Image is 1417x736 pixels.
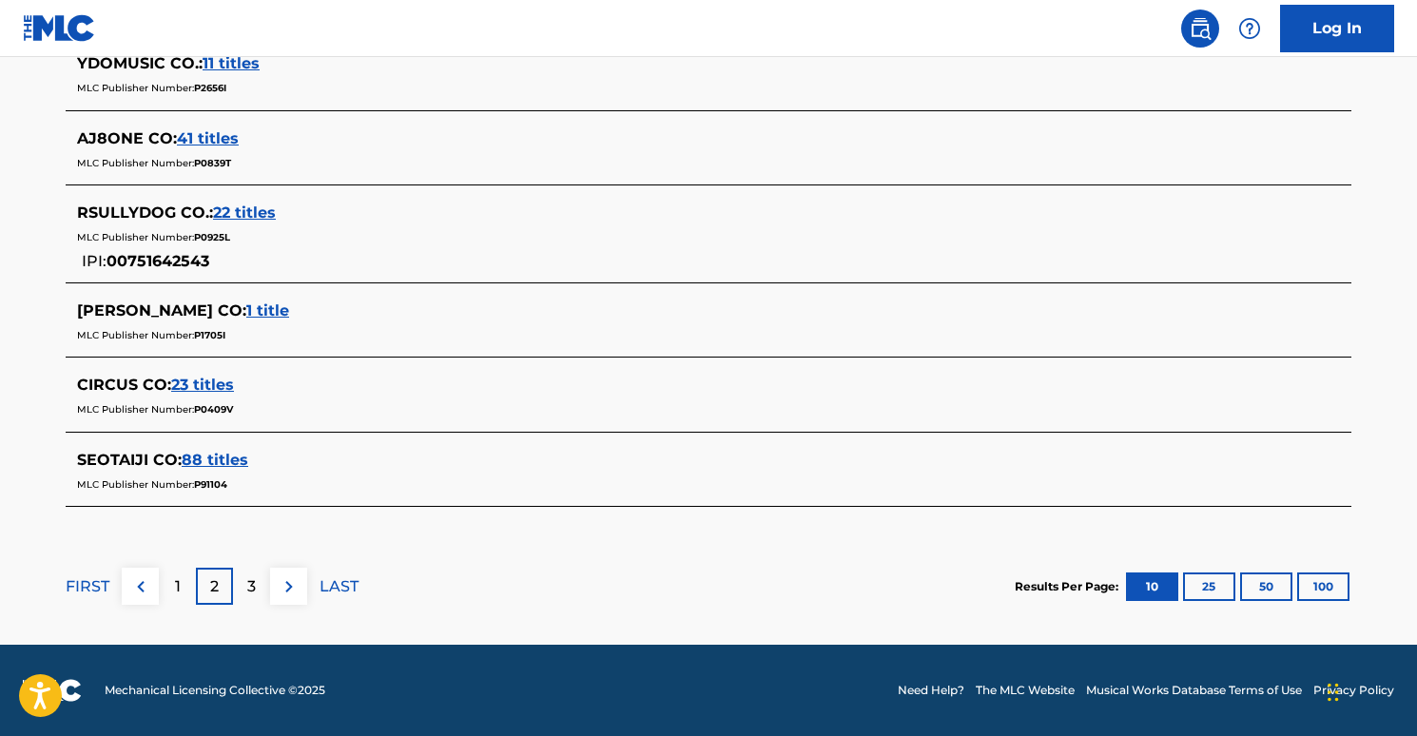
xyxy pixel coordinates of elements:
span: P0409V [194,403,233,416]
div: Sohbet Aracı [1322,645,1417,736]
span: P0925L [194,231,230,243]
span: 41 titles [177,129,239,147]
span: MLC Publisher Number: [77,478,194,491]
span: 23 titles [171,376,234,394]
div: Help [1231,10,1269,48]
span: MLC Publisher Number: [77,231,194,243]
img: left [129,575,152,598]
span: 22 titles [213,203,276,222]
span: SEOTAIJI CO : [77,451,182,469]
button: 50 [1240,572,1292,601]
img: logo [23,679,82,702]
p: 3 [247,575,256,598]
a: Privacy Policy [1313,682,1394,699]
span: P91104 [194,478,227,491]
a: Public Search [1181,10,1219,48]
span: YDOMUSIC CO. : [77,54,203,72]
span: RSULLYDOG CO. : [77,203,213,222]
p: 1 [175,575,181,598]
img: search [1189,17,1212,40]
p: LAST [320,575,359,598]
a: The MLC Website [976,682,1075,699]
span: MLC Publisher Number: [77,82,194,94]
p: Results Per Page: [1015,578,1123,595]
span: AJ8ONE CO : [77,129,177,147]
button: 100 [1297,572,1349,601]
span: [PERSON_NAME] CO : [77,301,246,320]
span: P0839T [194,157,231,169]
span: MLC Publisher Number: [77,403,194,416]
img: MLC Logo [23,14,96,42]
span: MLC Publisher Number: [77,329,194,341]
span: 11 titles [203,54,260,72]
button: 25 [1183,572,1235,601]
iframe: Chat Widget [1322,645,1417,736]
span: 00751642543 [107,252,209,270]
button: 10 [1126,572,1178,601]
span: 88 titles [182,451,248,469]
span: P2656I [194,82,226,94]
span: CIRCUS CO : [77,376,171,394]
p: 2 [210,575,219,598]
span: 1 title [246,301,289,320]
span: Mechanical Licensing Collective © 2025 [105,682,325,699]
span: IPI: [82,252,107,270]
img: help [1238,17,1261,40]
img: right [278,575,301,598]
a: Log In [1280,5,1394,52]
a: Need Help? [898,682,964,699]
span: MLC Publisher Number: [77,157,194,169]
p: FIRST [66,575,109,598]
a: Musical Works Database Terms of Use [1086,682,1302,699]
div: Sürükle [1328,664,1339,721]
span: P1705I [194,329,225,341]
